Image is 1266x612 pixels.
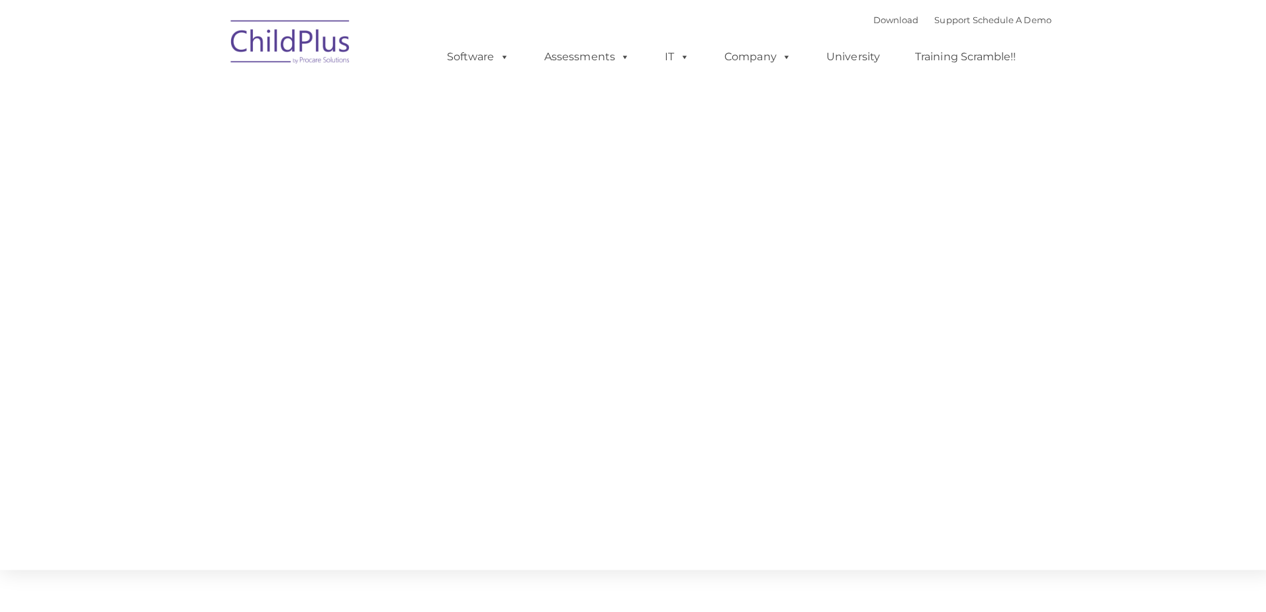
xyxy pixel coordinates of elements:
a: Schedule A Demo [965,15,1044,25]
img: ChildPlus by Procare Solutions [222,11,355,77]
a: Support [928,15,963,25]
a: IT [647,43,697,70]
font: | [867,15,1044,25]
a: Company [706,43,799,70]
a: Training Scramble!! [895,43,1022,70]
a: University [807,43,887,70]
a: Assessments [527,43,638,70]
a: Download [867,15,912,25]
a: Software [430,43,518,70]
